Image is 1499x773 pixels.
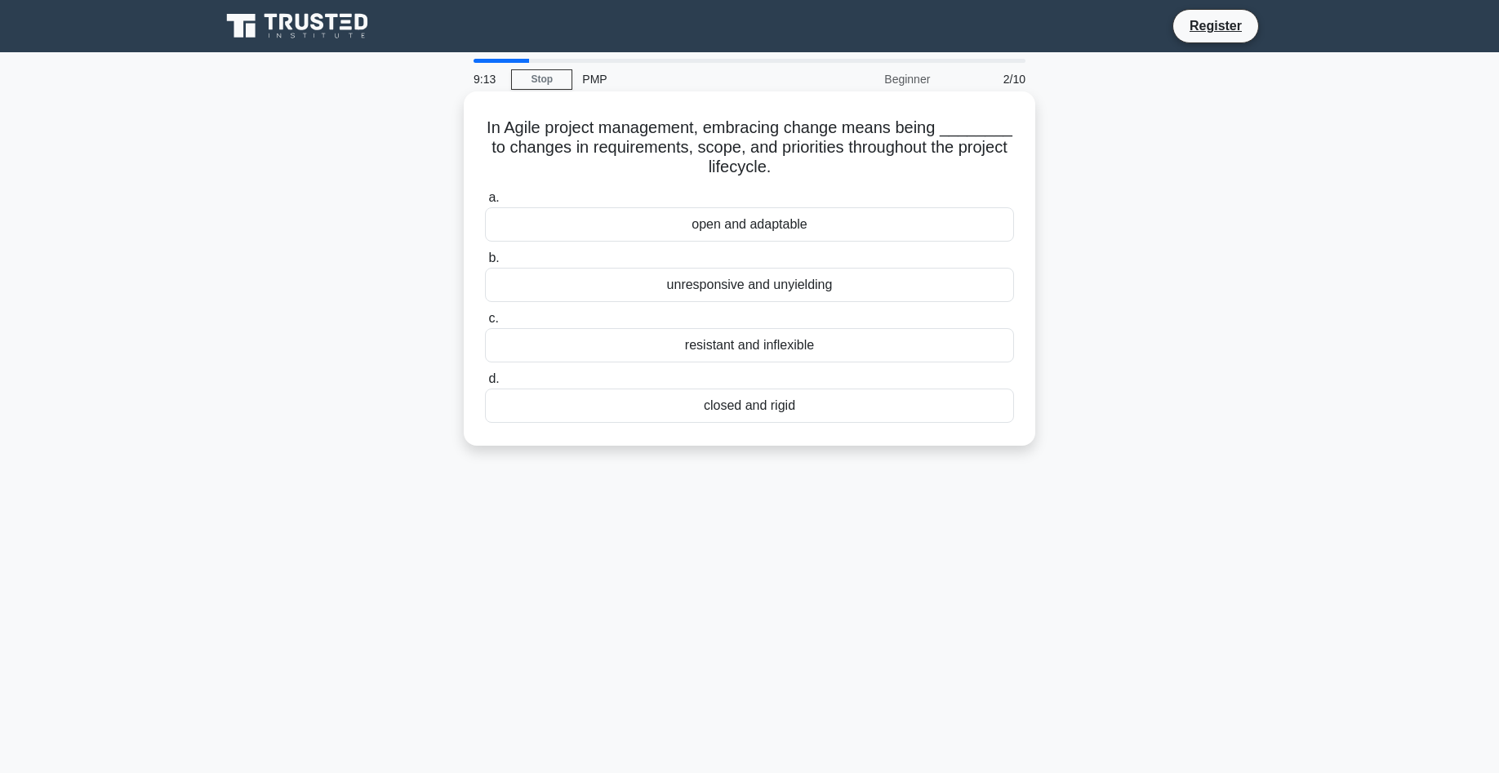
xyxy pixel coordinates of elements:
[488,371,499,385] span: d.
[485,328,1014,362] div: resistant and inflexible
[940,63,1035,96] div: 2/10
[485,389,1014,423] div: closed and rigid
[483,118,1016,178] h5: In Agile project management, embracing change means being ________ to changes in requirements, sc...
[511,69,572,90] a: Stop
[464,63,511,96] div: 9:13
[488,190,499,204] span: a.
[488,251,499,264] span: b.
[797,63,940,96] div: Beginner
[572,63,797,96] div: PMP
[485,268,1014,302] div: unresponsive and unyielding
[488,311,498,325] span: c.
[485,207,1014,242] div: open and adaptable
[1180,16,1252,36] a: Register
